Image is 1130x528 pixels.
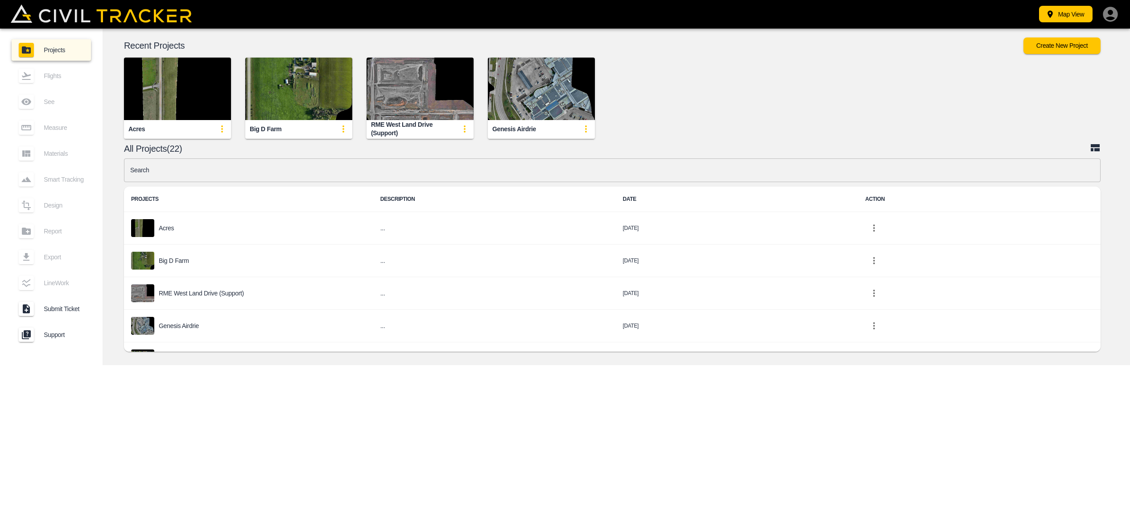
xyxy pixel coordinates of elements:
span: Support [44,331,84,338]
img: Genesis Airdrie [488,58,595,120]
img: project-image [131,317,154,335]
img: RME West Land Drive (Support) [367,58,474,120]
p: All Projects(22) [124,145,1090,152]
p: Big D Farm [159,257,189,264]
p: Recent Projects [124,42,1023,49]
img: project-image [131,349,154,367]
button: Map View [1039,6,1093,22]
td: [DATE] [616,310,858,342]
th: ACTION [858,187,1101,212]
div: Big D Farm [250,125,281,133]
a: Submit Ticket [12,298,91,320]
img: Acres [124,58,231,120]
a: Projects [12,39,91,61]
p: RME West Land Drive (Support) [159,290,244,297]
td: [DATE] [616,277,858,310]
img: project-image [131,284,154,302]
div: Acres [128,125,145,133]
th: DATE [616,187,858,212]
th: PROJECTS [124,187,373,212]
p: Genesis Airdrie [159,322,199,329]
button: update-card-details [334,120,352,138]
h6: ... [380,223,609,234]
td: [DATE] [616,342,858,375]
td: [DATE] [616,245,858,277]
button: update-card-details [213,120,231,138]
h6: ... [380,255,609,266]
img: project-image [131,219,154,237]
div: Genesis Airdrie [492,125,536,133]
span: Submit Ticket [44,305,84,312]
button: Create New Project [1023,37,1101,54]
h6: ... [380,320,609,332]
td: [DATE] [616,212,858,245]
img: Civil Tracker [11,4,192,23]
img: project-image [131,252,154,270]
h6: ... [380,288,609,299]
span: Projects [44,46,84,54]
button: update-card-details [456,120,474,138]
th: DESCRIPTION [373,187,616,212]
p: Acres [159,225,174,232]
button: update-card-details [577,120,595,138]
img: Big D Farm [245,58,352,120]
a: Support [12,324,91,345]
div: RME West Land Drive (Support) [371,121,456,137]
